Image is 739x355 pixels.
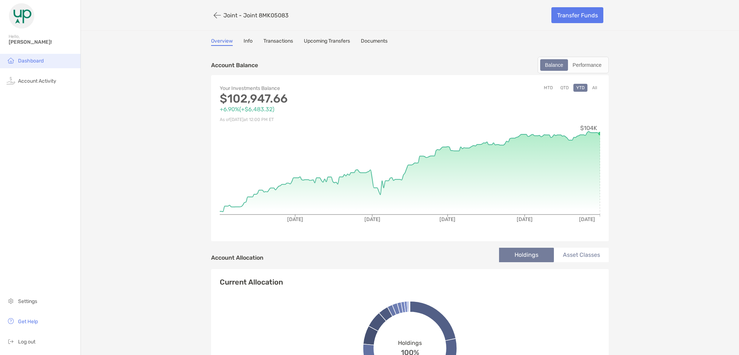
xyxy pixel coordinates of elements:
[287,216,303,222] tspan: [DATE]
[6,56,15,65] img: household icon
[6,76,15,85] img: activity icon
[220,115,410,124] p: As of [DATE] at 12:00 PM ET
[573,84,587,92] button: YTD
[517,216,533,222] tspan: [DATE]
[211,38,233,46] a: Overview
[304,38,350,46] a: Upcoming Transfers
[499,248,554,262] li: Holdings
[554,248,609,262] li: Asset Classes
[361,38,388,46] a: Documents
[541,60,567,70] div: Balance
[6,296,15,305] img: settings icon
[398,339,422,346] span: Holdings
[220,278,283,286] h4: Current Allocation
[557,84,572,92] button: QTD
[211,61,258,70] p: Account Balance
[6,337,15,346] img: logout icon
[9,3,35,29] img: Zoe Logo
[364,216,380,222] tspan: [DATE]
[18,78,56,84] span: Account Activity
[538,57,609,73] div: segmented control
[18,58,44,64] span: Dashboard
[551,7,603,23] a: Transfer Funds
[220,94,410,103] p: $102,947.66
[18,319,38,325] span: Get Help
[223,12,289,19] p: Joint - Joint 8MK05083
[18,339,35,345] span: Log out
[9,39,76,45] span: [PERSON_NAME]!
[263,38,293,46] a: Transactions
[6,317,15,325] img: get-help icon
[220,105,410,114] p: +6.90% ( +$6,483.32 )
[589,84,600,92] button: All
[440,216,455,222] tspan: [DATE]
[579,216,595,222] tspan: [DATE]
[211,254,263,261] h4: Account Allocation
[541,84,556,92] button: MTD
[220,84,410,93] p: Your Investments Balance
[569,60,605,70] div: Performance
[580,125,597,131] tspan: $104K
[244,38,253,46] a: Info
[18,298,37,304] span: Settings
